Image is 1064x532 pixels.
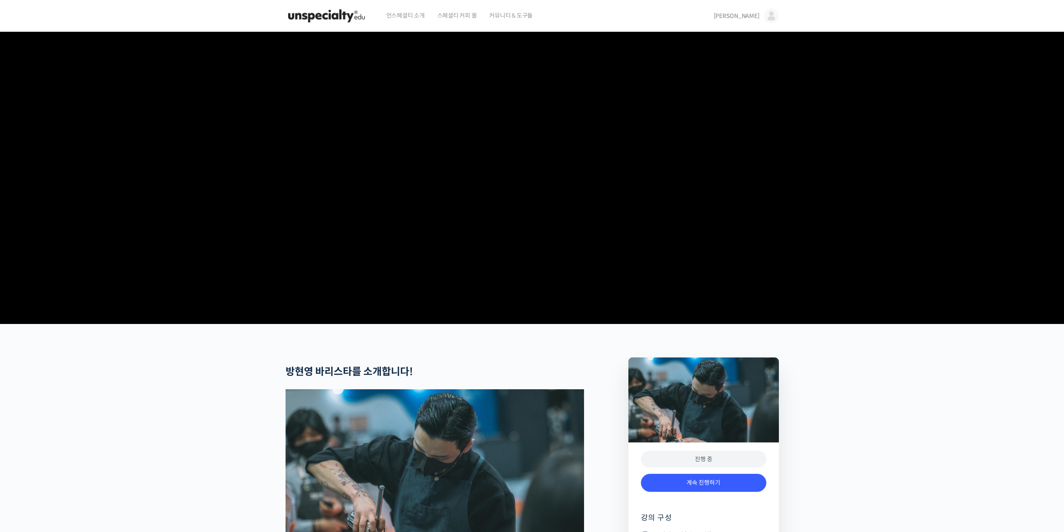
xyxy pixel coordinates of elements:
[641,513,766,529] h4: 강의 구성
[286,366,584,378] h2: !
[286,365,409,378] strong: 방현영 바리스타를 소개합니다
[641,451,766,468] div: 진행 중
[714,12,760,20] span: [PERSON_NAME]
[641,474,766,492] a: 계속 진행하기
